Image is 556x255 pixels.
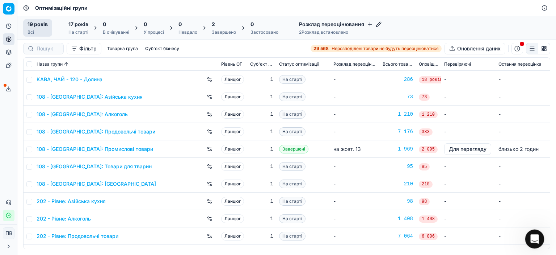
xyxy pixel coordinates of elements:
button: Оновлення даних [445,43,505,54]
font: на [333,146,339,152]
font: На старті [282,129,302,134]
font: Завершено [212,29,236,35]
font: 0 [250,21,254,27]
button: Для перегляду [444,143,491,155]
font: Розклад переоцінювання [333,61,388,67]
font: Фільтр [79,45,97,52]
font: 1 210 [422,112,435,117]
font: 286 [404,77,413,82]
font: - [333,233,336,239]
font: Ланцюг [224,146,241,152]
font: - [333,128,336,135]
font: 202 - Рівне: Продовольчі товари [37,233,118,239]
font: На старті [282,111,302,117]
button: Сортовано за назвою групи за зростанням [63,61,70,68]
font: Оновлення даних [457,45,501,52]
a: 210 [383,180,413,188]
a: 202 - Рівне: Алкоголь [37,215,91,222]
font: 95 [422,164,427,169]
font: Ланцюг [224,111,241,117]
font: - [333,111,336,117]
font: ПВ [5,230,12,236]
font: Ланцюг [224,181,241,186]
font: - [498,128,501,135]
font: 29 568 [313,46,329,51]
font: Оптимізаційні групи [35,5,88,11]
font: 2 [299,29,302,35]
font: На старті [282,181,302,186]
font: 1 969 [398,146,413,152]
font: 98 [422,199,427,204]
font: Товарна група [107,46,138,51]
font: Для перегляду [449,146,486,152]
font: 108 - [GEOGRAPHIC_DATA]: Товари для тварин [37,163,152,169]
font: 1 408 [398,216,413,222]
font: - [333,181,336,187]
a: 108 - [GEOGRAPHIC_DATA]: Товари для тварин [37,163,152,170]
font: 7 064 [398,233,413,239]
input: Пошук [37,45,59,52]
font: Ланцюг [224,164,241,169]
a: 108 - [GEOGRAPHIC_DATA]: Продовольчі товари [37,128,155,135]
font: - [444,215,446,222]
a: 73 [383,93,413,100]
a: КАВА, ЧАЙ - 120 - Долина [37,76,102,83]
font: Застосовано [250,29,278,35]
font: 0 [103,21,106,27]
font: - [333,215,336,222]
font: 1 408 [422,217,435,222]
font: - [444,94,446,100]
a: 286 [383,76,413,83]
font: КАВА, ЧАЙ - 120 - Долина [37,76,102,82]
font: 108 - [GEOGRAPHIC_DATA]: Промислові товари [37,146,153,152]
font: На старті [282,216,302,221]
font: - [498,181,501,187]
font: Ланцюг [224,198,241,204]
a: 98 [383,198,413,205]
font: В очікуванні [103,29,129,35]
a: 108 - [GEOGRAPHIC_DATA]: Алкоголь [37,111,128,118]
font: - [498,111,501,117]
a: 1 210 [383,111,413,118]
font: - [333,198,336,204]
font: - [498,233,501,239]
font: - [498,163,501,169]
font: На старті [282,233,302,239]
font: Ланцюг [224,94,241,99]
font: 1 [270,198,273,204]
font: Остання переоцінка [498,61,542,67]
a: 1 408 [383,215,413,222]
font: Завершені [282,146,305,152]
a: 202 - Рівне: Продовольчі товари [37,233,118,240]
font: - [444,128,446,135]
font: 333 [422,129,430,135]
button: ПВ [3,227,14,239]
font: 202 - Рівне: Алкоголь [37,215,91,222]
font: Ланцюг [224,77,241,82]
font: Ланцюг [224,233,241,239]
a: 108 - [GEOGRAPHIC_DATA]: [GEOGRAPHIC_DATA] [37,180,156,188]
font: Статус оптимізації [279,61,319,67]
font: - [333,163,336,169]
font: 98 [407,198,413,204]
font: 2 [212,21,215,27]
font: У процесі [144,29,164,35]
font: 6 806 [422,234,435,239]
font: 202 - Рівне: Азійська кухня [37,198,106,204]
font: 1 [270,181,273,187]
button: Фільтр [67,43,101,54]
font: Назва групи [37,61,63,67]
a: 7 064 [383,233,413,240]
font: 73 [422,95,427,100]
font: Рівень OГ [221,61,242,67]
font: Всього товарів [383,61,414,67]
font: 95 [407,164,413,169]
a: 108 - [GEOGRAPHIC_DATA]: Промислові товари [37,145,153,153]
font: - [444,163,446,169]
font: - [498,198,501,204]
font: 210 [404,181,413,187]
font: 73 [407,94,413,100]
font: 1 [270,164,273,169]
font: 1 [270,129,273,135]
iframe: Живий чат у інтеркомі [525,230,544,249]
